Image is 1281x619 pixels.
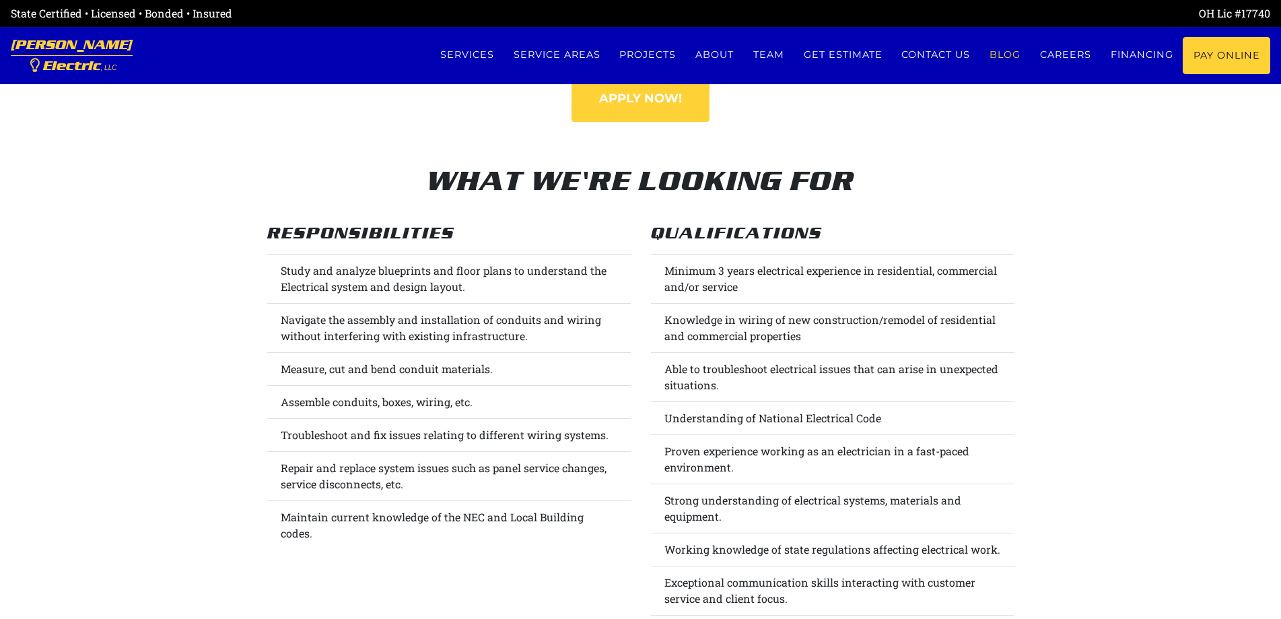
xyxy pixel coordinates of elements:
[267,451,631,501] li: Repair and replace system issues such as panel service changes, service disconnects, etc.
[11,5,641,22] div: State Certified • Licensed • Bonded • Insured
[794,37,892,73] a: Get estimate
[651,224,1014,243] h4: Qualifications
[651,533,1014,566] li: Working knowledge of state regulations affecting electrical work.
[686,37,744,73] a: About
[1101,37,1183,73] a: Financing
[651,401,1014,435] li: Understanding of National Electrical Code
[430,37,504,73] a: Services
[1031,37,1101,73] a: Careers
[267,500,631,550] li: Maintain current knowledge of the NEC and Local Building codes.
[1183,37,1270,74] a: Pay Online
[641,5,1271,22] div: OH Lic #17740
[267,385,631,419] li: Assemble conduits, boxes, wiring, etc.
[267,165,1014,197] h2: What we're looking for
[744,37,794,73] a: Team
[892,37,980,73] a: Contact us
[267,352,631,386] li: Measure, cut and bend conduit materials.
[11,27,133,84] a: [PERSON_NAME] Electric, LLC
[610,37,686,73] a: Projects
[504,37,610,73] a: Service Areas
[651,254,1014,304] li: Minimum 3 years electrical experience in residential, commercial and/or service
[651,352,1014,402] li: Able to troubleshoot electrical issues that can arise in unexpected situations.
[651,484,1014,533] li: Strong understanding of electrical systems, materials and equipment.
[267,418,631,452] li: Troubleshoot and fix issues relating to different wiring systems.
[651,434,1014,484] li: Proven experience working as an electrician in a fast-paced environment.
[980,37,1031,73] a: Blog
[267,224,631,243] h4: Responsibilities
[651,566,1014,616] li: Exceptional communication skills interacting with customer service and client focus.
[651,303,1014,353] li: Knowledge in wiring of new construction/remodel of residential and commercial properties
[101,64,117,71] span: , LLC
[267,303,631,353] li: Navigate the assembly and installation of conduits and wiring without interfering with existing i...
[267,254,631,304] li: Study and analyze blueprints and floor plans to understand the Electrical system and design layout.
[572,75,709,122] a: Apply Now!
